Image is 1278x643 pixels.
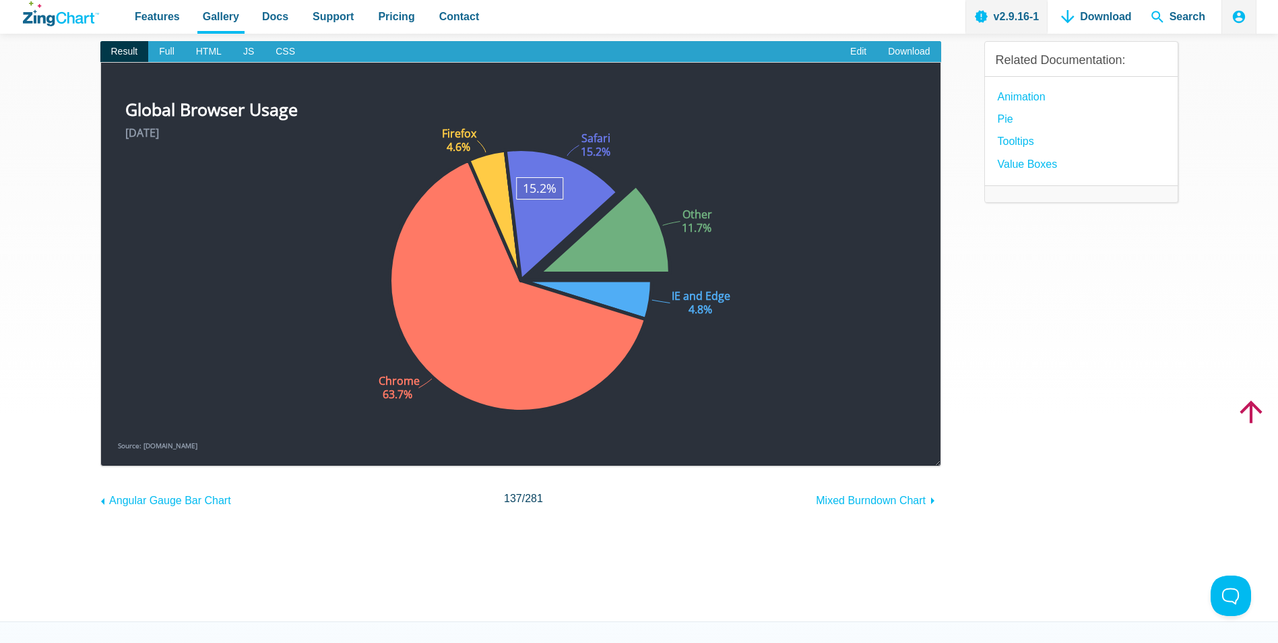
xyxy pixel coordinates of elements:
span: Support [313,7,354,26]
span: 137 [504,493,522,504]
span: Mixed Burndown Chart [816,495,926,506]
iframe: Toggle Customer Support [1211,576,1251,616]
span: JS [232,41,265,63]
a: Animation [998,88,1046,106]
h3: Related Documentation: [996,53,1167,68]
a: Angular Gauge Bar Chart [100,488,231,510]
span: Result [100,41,149,63]
a: Value Boxes [998,155,1058,173]
a: Tooltips [998,132,1034,150]
a: Mixed Burndown Chart [816,488,940,510]
span: Contact [439,7,480,26]
div: ​ [100,62,941,466]
span: Docs [262,7,288,26]
a: Pie [998,110,1013,128]
span: / [504,489,543,508]
a: Download [877,41,940,63]
span: 281 [525,493,543,504]
span: HTML [185,41,232,63]
span: CSS [265,41,306,63]
span: Gallery [203,7,239,26]
span: Pricing [378,7,414,26]
a: ZingChart Logo. Click to return to the homepage [23,1,99,26]
span: Angular Gauge Bar Chart [109,495,231,506]
span: Features [135,7,180,26]
span: Full [148,41,185,63]
a: Edit [839,41,877,63]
